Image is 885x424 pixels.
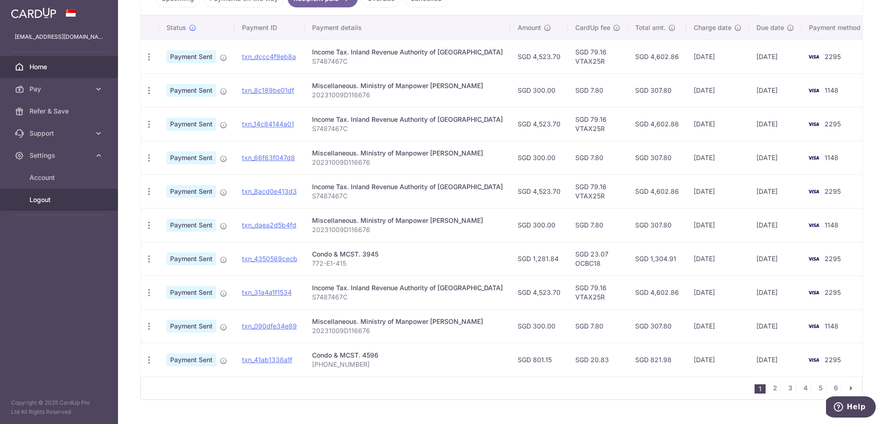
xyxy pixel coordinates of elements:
[825,53,841,60] span: 2295
[568,174,628,208] td: SGD 79.16 VTAX25R
[755,384,766,394] li: 1
[518,23,541,32] span: Amount
[312,293,503,302] p: S7487467C
[242,356,292,364] a: txn_41ab1338a1f
[568,309,628,343] td: SGD 7.80
[568,242,628,275] td: SGD 23.07 OCBC18
[242,53,296,60] a: txn_dccc4f9eb8a
[510,141,568,174] td: SGD 300.00
[312,250,503,259] div: Condo & MCST. 3945
[804,253,823,264] img: Bank Card
[312,182,503,191] div: Income Tax. Inland Revenue Authority of [GEOGRAPHIC_DATA]
[769,382,780,394] a: 2
[312,90,503,100] p: 20231009D116676
[166,185,216,198] span: Payment Sent
[242,221,296,229] a: txn_daea2d5b4fd
[29,107,90,116] span: Refer & Save
[166,286,216,299] span: Payment Sent
[635,23,666,32] span: Total amt.
[312,48,503,57] div: Income Tax. Inland Revenue Authority of [GEOGRAPHIC_DATA]
[749,275,802,309] td: [DATE]
[804,354,823,365] img: Bank Card
[11,7,56,18] img: CardUp
[628,174,686,208] td: SGD 4,602.86
[825,154,838,161] span: 1148
[686,242,749,275] td: [DATE]
[166,118,216,131] span: Payment Sent
[15,32,103,42] p: [EMAIL_ADDRESS][DOMAIN_NAME]
[312,351,503,360] div: Condo & MCST. 4596
[510,208,568,242] td: SGD 300.00
[756,23,784,32] span: Due date
[575,23,610,32] span: CardUp fee
[166,219,216,232] span: Payment Sent
[826,396,876,419] iframe: Opens a widget where you can find more information
[166,151,216,164] span: Payment Sent
[804,152,823,163] img: Bank Card
[628,208,686,242] td: SGD 307.80
[825,187,841,195] span: 2295
[804,119,823,130] img: Bank Card
[628,242,686,275] td: SGD 1,304.91
[804,85,823,96] img: Bank Card
[29,129,90,138] span: Support
[312,259,503,268] p: 772-E1-415
[628,141,686,174] td: SGD 307.80
[804,186,823,197] img: Bank Card
[568,107,628,141] td: SGD 79.16 VTAX25R
[29,173,90,182] span: Account
[312,115,503,124] div: Income Tax. Inland Revenue Authority of [GEOGRAPHIC_DATA]
[749,141,802,174] td: [DATE]
[749,343,802,376] td: [DATE]
[825,86,838,94] span: 1148
[802,16,872,40] th: Payment method
[312,283,503,293] div: Income Tax. Inland Revenue Authority of [GEOGRAPHIC_DATA]
[510,73,568,107] td: SGD 300.00
[312,225,503,234] p: 20231009D116676
[166,353,216,366] span: Payment Sent
[628,343,686,376] td: SGD 821.98
[242,255,297,263] a: txn_4350569cecb
[804,220,823,231] img: Bank Card
[166,23,186,32] span: Status
[686,73,749,107] td: [DATE]
[568,73,628,107] td: SGD 7.80
[166,320,216,333] span: Payment Sent
[785,382,796,394] a: 3
[29,62,90,72] span: Home
[686,141,749,174] td: [DATE]
[749,242,802,275] td: [DATE]
[312,191,503,201] p: S7487467C
[568,275,628,309] td: SGD 79.16 VTAX25R
[242,86,294,94] a: txn_8c189be01df
[166,252,216,265] span: Payment Sent
[235,16,305,40] th: Payment ID
[510,174,568,208] td: SGD 4,523.70
[628,275,686,309] td: SGD 4,602.86
[804,287,823,298] img: Bank Card
[825,255,841,263] span: 2295
[628,107,686,141] td: SGD 4,602.86
[242,187,297,195] a: txn_8acd0e413d3
[510,40,568,73] td: SGD 4,523.70
[755,377,862,399] nav: pager
[568,141,628,174] td: SGD 7.80
[830,382,841,394] a: 6
[242,154,295,161] a: txn_66f63f047d8
[312,81,503,90] div: Miscellaneous. Ministry of Manpower [PERSON_NAME]
[628,73,686,107] td: SGD 307.80
[312,57,503,66] p: S7487467C
[749,208,802,242] td: [DATE]
[686,343,749,376] td: [DATE]
[242,288,292,296] a: txn_31a4a1f1534
[29,195,90,204] span: Logout
[825,356,841,364] span: 2295
[510,309,568,343] td: SGD 300.00
[686,275,749,309] td: [DATE]
[749,40,802,73] td: [DATE]
[312,124,503,133] p: S7487467C
[312,360,503,369] p: [PHONE_NUMBER]
[242,120,294,128] a: txn_14c84144a01
[686,309,749,343] td: [DATE]
[568,343,628,376] td: SGD 20.83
